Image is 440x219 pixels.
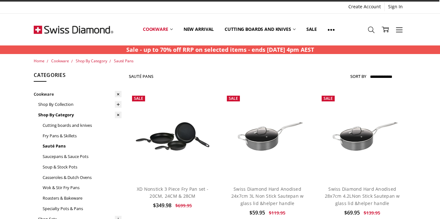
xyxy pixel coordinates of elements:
[43,141,122,151] a: Sauté Pans
[350,71,366,81] label: Sort By
[318,107,406,166] img: Swiss Diamond Hard Anodised 28x7cm 4.2LNon Stick Sautepan w glass lid &helper handle
[137,186,208,199] a: XD Nonstick 3 Piece Fry Pan set - 20CM, 24CM & 28CM
[318,92,406,180] a: Swiss Diamond Hard Anodised 28x7cm 4.2LNon Stick Sautepan w glass lid &helper handle
[43,203,122,214] a: Specialty Pots & Pans
[344,209,360,216] span: $69.95
[134,96,143,101] span: Sale
[345,2,384,11] a: Create Account
[129,114,217,158] img: XD Nonstick 3 Piece Fry Pan set - 20CM, 24CM & 28CM
[364,210,380,216] span: $139.95
[129,92,217,180] a: XD Nonstick 3 Piece Fry Pan set - 20CM, 24CM & 28CM
[137,15,178,44] a: Cookware
[43,162,122,172] a: Soup & Stock Pots
[126,46,314,53] strong: Sale - up to 70% off RRP on selected items - ends [DATE] 4pm AEST
[76,58,107,64] a: Shop By Category
[175,202,192,209] span: $699.95
[224,107,311,166] img: Swiss Diamond Hard Anodised 24x7cm 3L Non Stick Sautepan w glass lid &helper handle
[43,120,122,131] a: Cutting boards and knives
[322,15,340,44] a: Show All
[38,110,122,120] a: Shop By Category
[385,2,406,11] a: Sign In
[38,99,122,110] a: Shop By Collection
[34,14,113,45] img: Free Shipping On Every Order
[43,193,122,203] a: Roasters & Bakeware
[269,210,285,216] span: $119.95
[43,182,122,193] a: Wok & Stir Fry Pans
[43,131,122,141] a: Fry Pans & Skillets
[178,15,219,44] a: New arrival
[34,58,45,64] a: Home
[219,15,301,44] a: Cutting boards and knives
[34,89,122,99] a: Cookware
[153,202,171,209] span: $349.98
[231,186,304,206] a: Swiss Diamond Hard Anodised 24x7cm 3L Non Stick Sautepan w glass lid &helper handle
[43,151,122,162] a: Saucepans & Sauce Pots
[249,209,265,216] span: $59.95
[34,71,122,82] h5: Categories
[301,15,322,44] a: Sale
[114,58,134,64] a: Sauté Pans
[129,74,154,79] h1: Sauté Pans
[51,58,69,64] a: Cookware
[325,186,400,206] a: Swiss Diamond Hard Anodised 28x7cm 4.2LNon Stick Sautepan w glass lid &helper handle
[229,96,238,101] span: Sale
[224,92,311,180] a: Swiss Diamond Hard Anodised 24x7cm 3L Non Stick Sautepan w glass lid &helper handle
[43,172,122,183] a: Casseroles & Dutch Ovens
[324,96,333,101] span: Sale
